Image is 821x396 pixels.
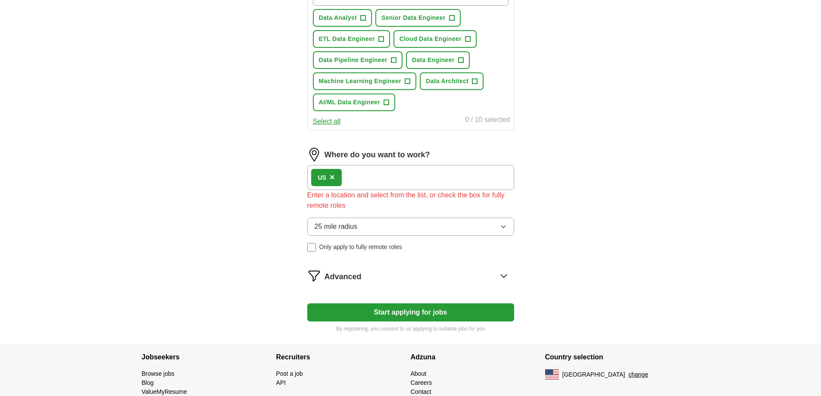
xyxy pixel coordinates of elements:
span: Data Pipeline Engineer [319,56,387,65]
span: × [330,172,335,182]
img: filter [307,269,321,283]
button: 25 mile radius [307,218,514,236]
p: By registering, you consent to us applying to suitable jobs for you [307,325,514,333]
button: Data Pipeline Engineer [313,51,403,69]
a: Browse jobs [142,370,175,377]
img: US flag [545,369,559,380]
span: Data Analyst [319,13,357,22]
span: Only apply to fully remote roles [319,243,402,252]
span: AI/ML Data Engineer [319,98,381,107]
a: Post a job [276,370,303,377]
a: Blog [142,379,154,386]
button: × [330,171,335,184]
span: Data Engineer [412,56,455,65]
img: location.png [307,148,321,162]
span: 25 mile radius [315,221,358,232]
h4: Country selection [545,345,680,369]
input: Only apply to fully remote roles [307,243,316,252]
span: Data Architect [426,77,468,86]
button: Senior Data Engineer [375,9,461,27]
button: AI/ML Data Engineer [313,94,396,111]
button: change [628,370,648,379]
a: Careers [411,379,432,386]
span: [GEOGRAPHIC_DATA] [562,370,625,379]
label: Where do you want to work? [325,149,430,161]
button: Data Architect [420,72,484,90]
a: ValueMyResume [142,388,187,395]
a: Contact [411,388,431,395]
button: Cloud Data Engineer [393,30,477,48]
span: ETL Data Engineer [319,34,375,44]
button: Data Engineer [406,51,470,69]
span: Machine Learning Engineer [319,77,402,86]
div: 0 / 10 selected [465,115,510,127]
a: API [276,379,286,386]
div: US [318,173,326,182]
button: ETL Data Engineer [313,30,390,48]
span: Senior Data Engineer [381,13,446,22]
span: Advanced [325,271,362,283]
a: About [411,370,427,377]
span: Cloud Data Engineer [400,34,462,44]
button: Machine Learning Engineer [313,72,417,90]
button: Select all [313,116,341,127]
button: Start applying for jobs [307,303,514,321]
div: Enter a location and select from the list, or check the box for fully remote roles [307,190,514,211]
button: Data Analyst [313,9,372,27]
